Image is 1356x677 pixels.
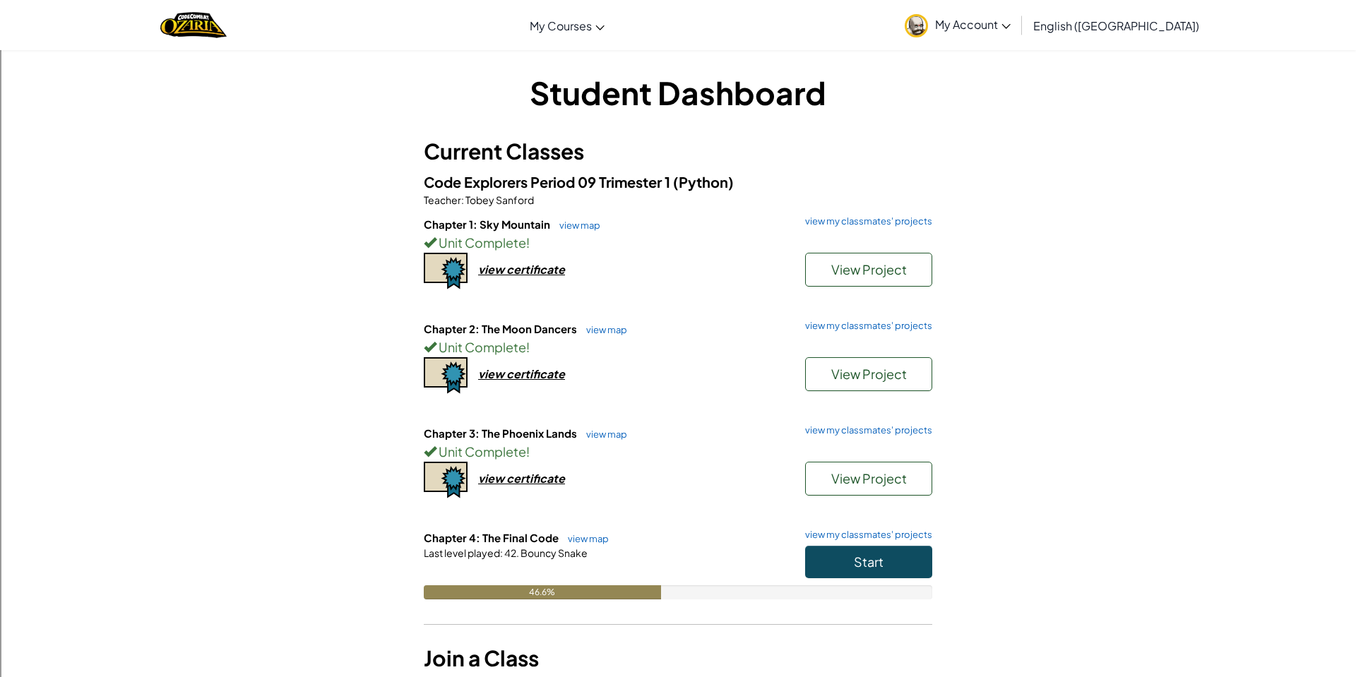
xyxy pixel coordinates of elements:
[1026,6,1206,44] a: English ([GEOGRAPHIC_DATA])
[898,3,1018,47] a: My Account
[160,11,226,40] img: Home
[935,17,1011,32] span: My Account
[1033,18,1199,33] span: English ([GEOGRAPHIC_DATA])
[523,6,612,44] a: My Courses
[905,14,928,37] img: avatar
[530,18,592,33] span: My Courses
[160,11,226,40] a: Ozaria by CodeCombat logo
